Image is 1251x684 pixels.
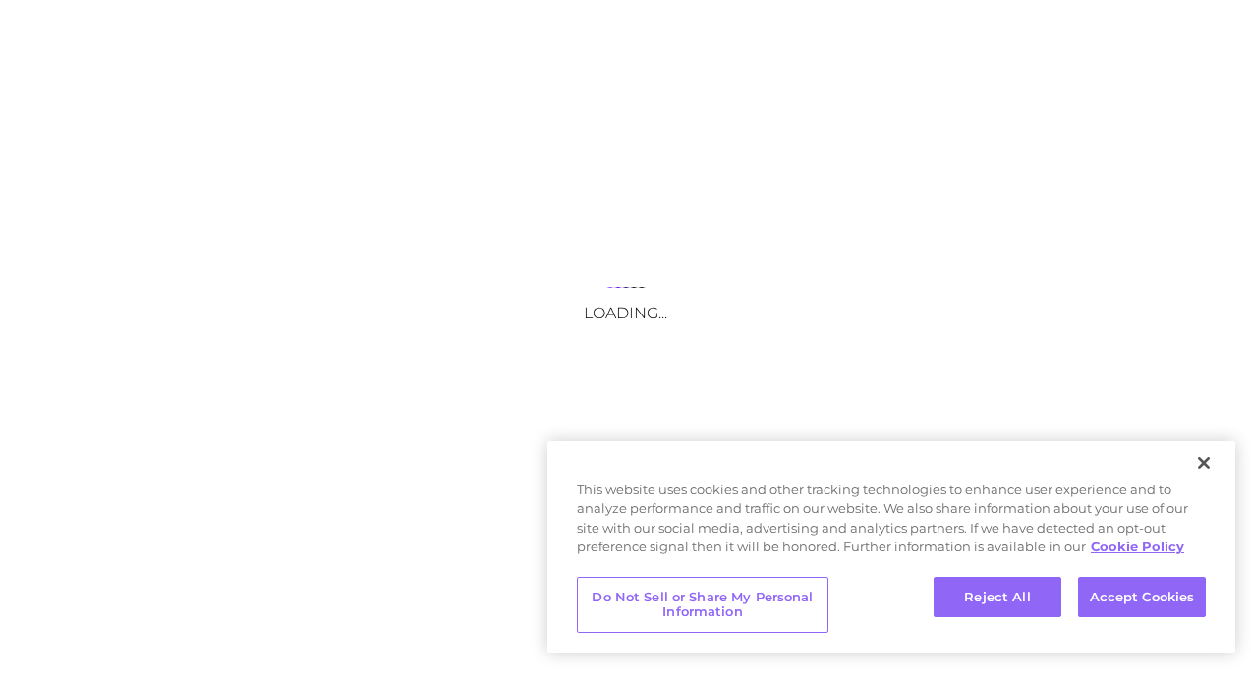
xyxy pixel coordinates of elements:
[547,481,1235,567] div: This website uses cookies and other tracking technologies to enhance user experience and to analy...
[547,441,1235,653] div: Privacy
[547,441,1235,653] div: Cookie banner
[1078,577,1206,618] button: Accept Cookies
[1182,441,1225,484] button: Close
[934,577,1061,618] button: Reject All
[577,577,828,633] button: Do Not Sell or Share My Personal Information, Opens the preference center dialog
[1091,539,1184,554] a: More information about your privacy, opens in a new tab
[429,304,823,322] h3: Loading...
